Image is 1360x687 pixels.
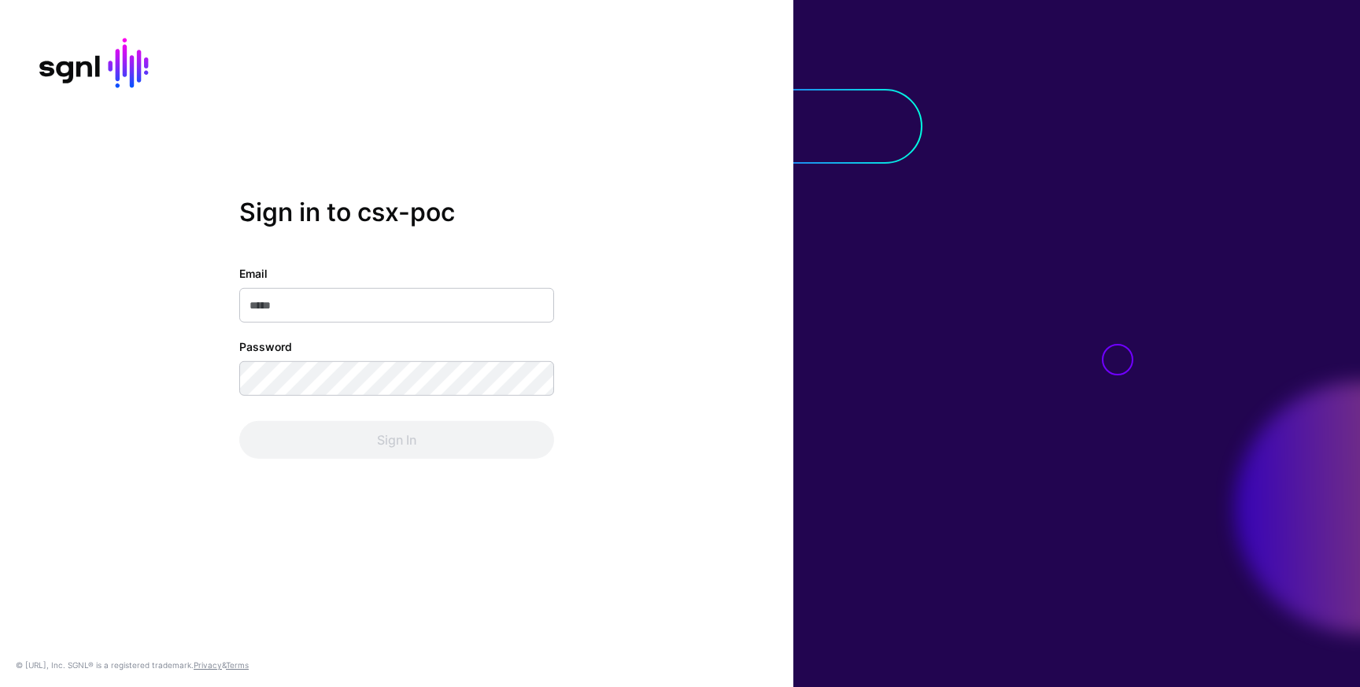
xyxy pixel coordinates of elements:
[16,659,249,671] div: © [URL], Inc. SGNL® is a registered trademark. &
[194,660,222,670] a: Privacy
[226,660,249,670] a: Terms
[239,197,554,227] h2: Sign in to csx-poc
[239,265,268,282] label: Email
[239,338,292,355] label: Password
